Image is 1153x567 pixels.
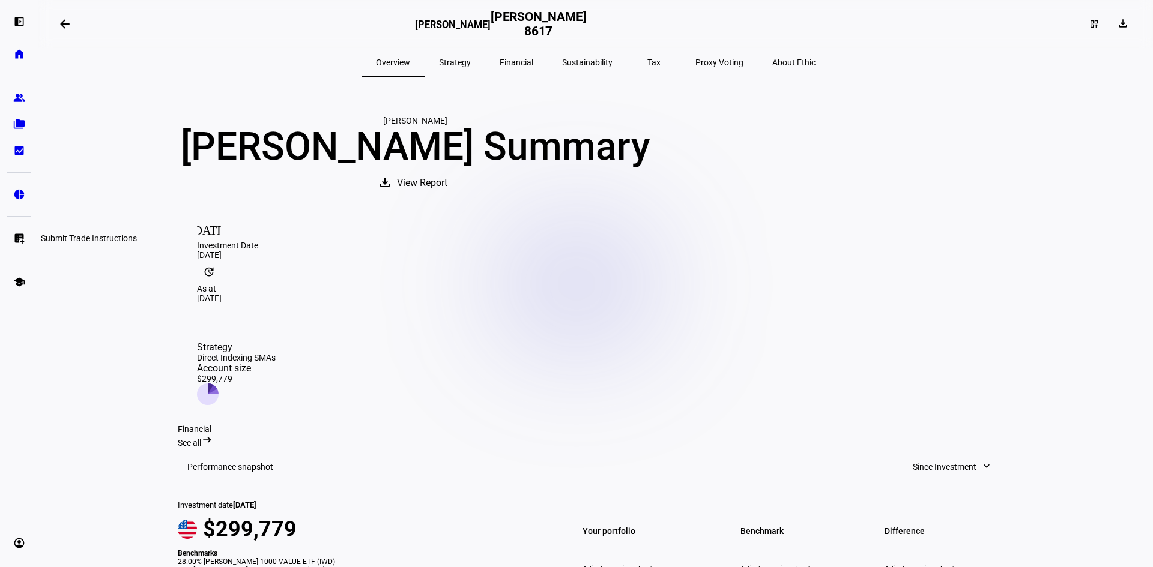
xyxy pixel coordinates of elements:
eth-mat-symbol: bid_landscape [13,145,25,157]
a: home [7,42,31,66]
button: View Report [366,169,464,197]
div: [DATE] [197,250,994,260]
h2: [PERSON_NAME] 8617 [491,10,587,38]
button: Since Investment [901,455,1004,479]
div: [DATE] [197,293,994,303]
div: 28.00% [PERSON_NAME] 1000 VALUE ETF (IWD) [178,557,549,566]
span: Benchmark [740,523,870,539]
span: See all [178,438,201,448]
mat-icon: arrow_backwards [58,17,72,31]
eth-mat-symbol: group [13,92,25,104]
div: $299,779 [197,374,276,383]
span: $299,779 [203,517,297,542]
div: [PERSON_NAME] [178,116,652,125]
span: View Report [397,169,447,197]
span: Since Investment [913,455,976,479]
span: Difference [885,523,1014,539]
span: Overview [376,58,410,67]
div: [PERSON_NAME] Summary [178,125,652,169]
eth-mat-symbol: folder_copy [13,118,25,130]
h3: [PERSON_NAME] [415,19,491,37]
eth-mat-symbol: list_alt_add [13,232,25,244]
a: bid_landscape [7,139,31,163]
div: Submit Trade Instructions [36,231,142,245]
mat-icon: dashboard_customize [1089,19,1099,29]
eth-mat-symbol: pie_chart [13,188,25,200]
span: About Ethic [772,58,816,67]
mat-icon: update [197,260,221,284]
eth-mat-symbol: left_panel_open [13,16,25,28]
eth-mat-symbol: account_circle [13,537,25,549]
h3: Performance snapshot [187,462,273,472]
span: Strategy [439,58,471,67]
div: Strategy [197,341,276,353]
mat-icon: expand_more [981,460,993,472]
mat-icon: download [1117,17,1129,29]
span: [DATE] [233,500,256,509]
a: folder_copy [7,112,31,136]
mat-icon: arrow_right_alt [201,434,213,446]
a: pie_chart [7,182,31,206]
div: Benchmarks [178,549,549,557]
span: Financial [500,58,533,67]
a: group [7,86,31,110]
eth-mat-symbol: home [13,48,25,60]
mat-icon: [DATE] [197,217,221,241]
div: Financial [178,424,1014,434]
eth-mat-symbol: school [13,276,25,288]
span: Tax [647,58,661,67]
div: Investment date [178,500,549,509]
div: Account size [197,362,276,374]
div: Direct Indexing SMAs [197,353,276,362]
span: Sustainability [562,58,613,67]
mat-icon: download [378,175,392,190]
div: Investment Date [197,241,994,250]
span: Proxy Voting [695,58,743,67]
span: Your portfolio [583,523,712,539]
div: As at [197,284,994,293]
